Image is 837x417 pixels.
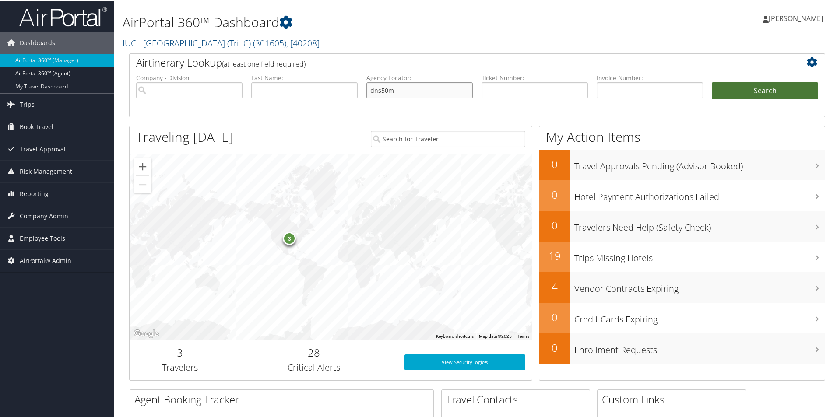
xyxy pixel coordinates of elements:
[251,73,358,81] label: Last Name:
[20,160,72,182] span: Risk Management
[539,210,825,241] a: 0Travelers Need Help (Safety Check)
[136,73,243,81] label: Company - Division:
[574,216,825,233] h3: Travelers Need Help (Safety Check)
[366,73,473,81] label: Agency Locator:
[404,354,525,369] a: View SecurityLogic®
[574,155,825,172] h3: Travel Approvals Pending (Advisor Booked)
[539,149,825,179] a: 0Travel Approvals Pending (Advisor Booked)
[539,217,570,232] h2: 0
[482,73,588,81] label: Ticket Number:
[479,333,512,338] span: Map data ©2025
[539,248,570,263] h2: 19
[597,73,703,81] label: Invoice Number:
[539,156,570,171] h2: 0
[237,344,391,359] h2: 28
[19,6,107,26] img: airportal-logo.png
[574,339,825,355] h3: Enrollment Requests
[222,58,306,68] span: (at least one field required)
[539,179,825,210] a: 0Hotel Payment Authorizations Failed
[20,31,55,53] span: Dashboards
[539,278,570,293] h2: 4
[20,93,35,115] span: Trips
[134,175,151,193] button: Zoom out
[20,227,65,249] span: Employee Tools
[539,241,825,271] a: 19Trips Missing Hotels
[20,249,71,271] span: AirPortal® Admin
[539,271,825,302] a: 4Vendor Contracts Expiring
[20,204,68,226] span: Company Admin
[539,302,825,333] a: 0Credit Cards Expiring
[123,36,320,48] a: IUC - [GEOGRAPHIC_DATA] (Tri- C)
[371,130,525,146] input: Search for Traveler
[602,391,746,406] h2: Custom Links
[134,157,151,175] button: Zoom in
[237,361,391,373] h3: Critical Alerts
[136,127,233,145] h1: Traveling [DATE]
[283,231,296,244] div: 3
[769,13,823,22] span: [PERSON_NAME]
[132,327,161,339] a: Open this area in Google Maps (opens a new window)
[574,308,825,325] h3: Credit Cards Expiring
[446,391,590,406] h2: Travel Contacts
[517,333,529,338] a: Terms (opens in new tab)
[132,327,161,339] img: Google
[763,4,832,31] a: [PERSON_NAME]
[136,344,224,359] h2: 3
[539,333,825,363] a: 0Enrollment Requests
[436,333,474,339] button: Keyboard shortcuts
[286,36,320,48] span: , [ 40208 ]
[20,137,66,159] span: Travel Approval
[712,81,818,99] button: Search
[136,361,224,373] h3: Travelers
[136,54,760,69] h2: Airtinerary Lookup
[253,36,286,48] span: ( 301605 )
[539,186,570,201] h2: 0
[20,182,49,204] span: Reporting
[20,115,53,137] span: Book Travel
[539,309,570,324] h2: 0
[539,127,825,145] h1: My Action Items
[574,186,825,202] h3: Hotel Payment Authorizations Failed
[574,247,825,263] h3: Trips Missing Hotels
[539,340,570,354] h2: 0
[123,12,595,31] h1: AirPortal 360™ Dashboard
[134,391,433,406] h2: Agent Booking Tracker
[574,277,825,294] h3: Vendor Contracts Expiring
